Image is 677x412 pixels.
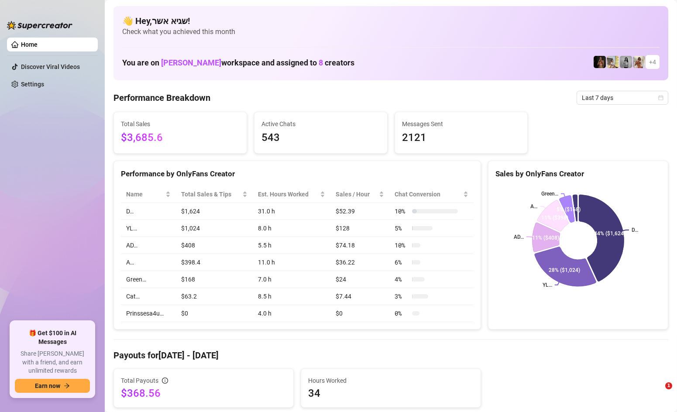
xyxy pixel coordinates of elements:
span: Active Chats [261,119,380,129]
td: YL… [121,220,176,237]
span: Hours Worked [308,376,474,385]
div: Est. Hours Worked [258,189,318,199]
td: 11.0 h [253,254,330,271]
td: 7.0 h [253,271,330,288]
text: YL… [543,282,552,288]
td: 4.0 h [253,305,330,322]
span: 10 % [395,206,409,216]
span: 8 [319,58,323,67]
th: Sales / Hour [330,186,389,203]
td: $0 [176,305,253,322]
span: Share [PERSON_NAME] with a friend, and earn unlimited rewards [15,350,90,375]
div: Sales by OnlyFans Creator [495,168,661,180]
td: 5.5 h [253,237,330,254]
td: $0 [330,305,389,322]
img: logo-BBDzfeDw.svg [7,21,72,30]
span: Total Sales [121,119,240,129]
span: Total Payouts [121,376,158,385]
button: Earn nowarrow-right [15,379,90,393]
span: Sales / Hour [336,189,377,199]
div: Performance by OnlyFans Creator [121,168,474,180]
span: Total Sales & Tips [181,189,241,199]
span: $368.56 [121,386,286,400]
a: Home [21,41,38,48]
span: info-circle [162,378,168,384]
th: Total Sales & Tips [176,186,253,203]
td: D… [121,203,176,220]
span: 34 [308,386,474,400]
h4: Performance Breakdown [113,92,210,104]
td: Green… [121,271,176,288]
span: 6 % [395,257,409,267]
span: + 4 [649,57,656,67]
td: $1,624 [176,203,253,220]
td: $36.22 [330,254,389,271]
span: 10 % [395,240,409,250]
td: AD… [121,237,176,254]
img: Green [633,56,645,68]
a: Discover Viral Videos [21,63,80,70]
td: A… [121,254,176,271]
text: D… [632,227,638,233]
span: Chat Conversion [395,189,461,199]
td: Cat… [121,288,176,305]
span: Earn now [35,382,60,389]
td: $63.2 [176,288,253,305]
span: arrow-right [64,383,70,389]
span: 3 % [395,292,409,301]
span: Messages Sent [402,119,521,129]
td: $24 [330,271,389,288]
text: AD… [514,234,524,240]
td: $408 [176,237,253,254]
img: A [620,56,632,68]
h1: You are on workspace and assigned to creators [122,58,354,68]
text: A… [530,203,537,209]
td: $1,024 [176,220,253,237]
span: 2121 [402,130,521,146]
td: $52.39 [330,203,389,220]
td: $128 [330,220,389,237]
span: Check what you achieved this month [122,27,660,37]
img: Prinssesa4u [607,56,619,68]
text: Green… [541,191,558,197]
span: Last 7 days [582,91,663,104]
span: 0 % [395,309,409,318]
span: calendar [658,95,663,100]
th: Name [121,186,176,203]
span: 5 % [395,223,409,233]
td: 8.5 h [253,288,330,305]
a: Settings [21,81,44,88]
td: $7.44 [330,288,389,305]
span: 4 % [395,275,409,284]
img: D [594,56,606,68]
span: 543 [261,130,380,146]
h4: Payouts for [DATE] - [DATE] [113,349,668,361]
span: 1 [665,382,672,389]
iframe: Intercom live chat [647,382,668,403]
td: $398.4 [176,254,253,271]
span: [PERSON_NAME] [161,58,221,67]
h4: 👋 Hey, שגיא אשר ! [122,15,660,27]
td: $168 [176,271,253,288]
td: Prinssesa4u… [121,305,176,322]
td: 8.0 h [253,220,330,237]
td: 31.0 h [253,203,330,220]
span: Name [126,189,164,199]
span: $3,685.6 [121,130,240,146]
span: 🎁 Get $100 in AI Messages [15,329,90,346]
th: Chat Conversion [389,186,474,203]
td: $74.18 [330,237,389,254]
